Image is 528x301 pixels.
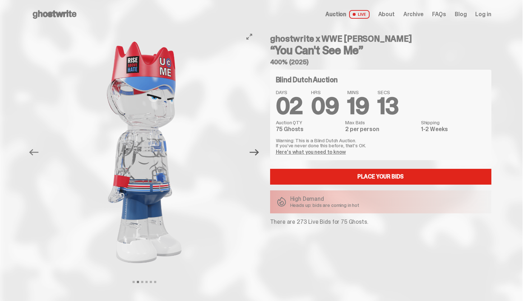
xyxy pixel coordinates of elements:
h4: Blind Dutch Auction [276,76,338,83]
span: 19 [347,91,369,121]
a: Archive [403,11,423,17]
span: 09 [311,91,339,121]
p: There are 273 Live Bids for 75 Ghosts. [270,219,491,225]
button: View slide 4 [145,281,148,283]
span: HRS [311,90,339,95]
span: MINS [347,90,369,95]
dt: Max Bids [345,120,416,125]
dd: 75 Ghosts [276,126,341,132]
button: Previous [26,144,42,160]
a: FAQs [432,11,446,17]
img: John_Cena_Hero_3.png [46,29,243,276]
span: 13 [378,91,399,121]
h5: 400% (2025) [270,59,491,65]
button: View slide 1 [133,281,135,283]
p: Warning: This is a Blind Dutch Auction. If you’ve never done this before, that’s OK. [276,138,486,148]
a: Auction LIVE [325,10,369,19]
button: View slide 2 [137,281,139,283]
span: 02 [276,91,303,121]
h4: ghostwrite x WWE [PERSON_NAME] [270,34,491,43]
a: Log in [475,11,491,17]
a: Here's what you need to know [276,149,346,155]
button: Next [247,144,263,160]
a: About [378,11,395,17]
dd: 2 per person [345,126,416,132]
span: Auction [325,11,346,17]
button: View slide 5 [150,281,152,283]
button: View full-screen [245,32,254,41]
p: Heads up: bids are coming in hot [290,203,360,208]
dt: Auction QTY [276,120,341,125]
a: Blog [455,11,467,17]
span: DAYS [276,90,303,95]
a: Place your Bids [270,169,491,185]
span: SECS [378,90,399,95]
dd: 1-2 Weeks [421,126,486,132]
h3: “You Can't See Me” [270,45,491,56]
button: View slide 6 [154,281,156,283]
dt: Shipping [421,120,486,125]
p: High Demand [290,196,360,202]
button: View slide 3 [141,281,143,283]
span: LIVE [349,10,370,19]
